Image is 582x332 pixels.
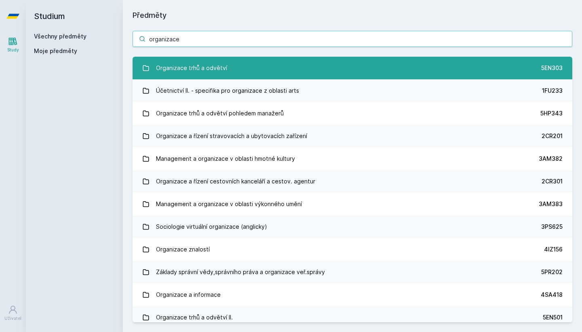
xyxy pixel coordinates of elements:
[541,268,563,276] div: 5PR202
[133,79,572,102] a: Účetnictví II. - specifika pro organizace z oblasti arts 1FU233
[156,309,233,326] div: Organizace trhů a odvětví II.
[539,155,563,163] div: 3AM382
[133,31,572,47] input: Název nebo ident předmětu…
[133,261,572,283] a: Základy správní vědy,správního práva a organizace veř.správy 5PR202
[541,64,563,72] div: 5EN303
[156,241,210,258] div: Organizace znalostí
[156,128,307,144] div: Organizace a řízení stravovacích a ubytovacích zařízení
[539,200,563,208] div: 3AM383
[133,170,572,193] a: Organizace a řízení cestovních kanceláří a cestov. agentur 2CR301
[133,57,572,79] a: Organizace trhů a odvětví 5EN303
[156,105,284,121] div: Organizace trhů a odvětví pohledem manažerů
[133,125,572,147] a: Organizace a řízení stravovacích a ubytovacích zařízení 2CR201
[34,47,77,55] span: Moje předměty
[544,245,563,253] div: 4IZ156
[4,315,21,321] div: Uživatel
[156,264,325,280] div: Základy správní vědy,správního práva a organizace veř.správy
[540,109,563,117] div: 5HP343
[156,219,267,235] div: Sociologie virtuální organizace (anglicky)
[542,132,563,140] div: 2CR201
[133,306,572,329] a: Organizace trhů a odvětví II. 5EN501
[34,33,86,40] a: Všechny předměty
[156,196,302,212] div: Management a organizace v oblasti výkonného umění
[2,301,24,326] a: Uživatel
[542,177,563,185] div: 2CR301
[156,60,227,76] div: Organizace trhů a odvětví
[541,291,563,299] div: 4SA418
[156,287,221,303] div: Organizace a informace
[7,47,19,53] div: Study
[156,173,315,189] div: Organizace a řízení cestovních kanceláří a cestov. agentur
[156,151,295,167] div: Management a organizace v oblasti hmotné kultury
[542,87,563,95] div: 1FU233
[133,238,572,261] a: Organizace znalostí 4IZ156
[2,32,24,57] a: Study
[541,223,563,231] div: 3PS625
[543,313,563,321] div: 5EN501
[133,283,572,306] a: Organizace a informace 4SA418
[133,102,572,125] a: Organizace trhů a odvětví pohledem manažerů 5HP343
[133,10,572,21] h1: Předměty
[133,147,572,170] a: Management a organizace v oblasti hmotné kultury 3AM382
[133,193,572,215] a: Management a organizace v oblasti výkonného umění 3AM383
[156,83,299,99] div: Účetnictví II. - specifika pro organizace z oblasti arts
[133,215,572,238] a: Sociologie virtuální organizace (anglicky) 3PS625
